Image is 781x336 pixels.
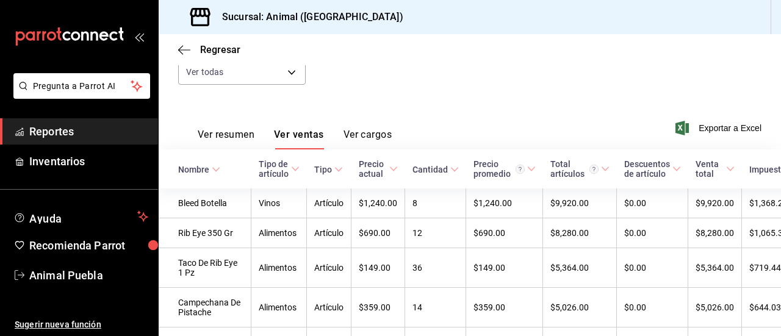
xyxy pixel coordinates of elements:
svg: El total artículos considera cambios de precios en los artículos así como costos adicionales por ... [589,165,599,174]
td: $690.00 [466,218,543,248]
td: Taco De Rib Eye 1 Pz [159,248,251,288]
td: $359.00 [351,288,405,327]
td: 8 [405,188,466,218]
button: Ver cargos [344,129,392,149]
button: Exportar a Excel [678,121,761,135]
td: $359.00 [466,288,543,327]
td: $5,364.00 [543,248,617,288]
td: Bleed Botella [159,188,251,218]
td: Alimentos [251,248,307,288]
span: Sugerir nueva función [15,318,148,331]
td: $5,364.00 [688,248,742,288]
span: Regresar [200,44,240,55]
td: Vinos [251,188,307,218]
td: 14 [405,288,466,327]
td: $1,240.00 [351,188,405,218]
td: Artículo [307,288,351,327]
span: Ayuda [29,209,132,224]
td: 12 [405,218,466,248]
button: open_drawer_menu [134,32,144,41]
span: Precio actual [359,159,398,179]
td: $149.00 [351,248,405,288]
td: $5,026.00 [543,288,617,327]
td: Artículo [307,218,351,248]
svg: Precio promedio = Total artículos / cantidad [516,165,525,174]
div: Venta total [696,159,724,179]
div: Cantidad [412,165,448,174]
td: $1,240.00 [466,188,543,218]
a: Pregunta a Parrot AI [9,88,150,101]
span: Total artículos [550,159,610,179]
td: Campechana De Pistache [159,288,251,327]
div: Nombre [178,165,209,174]
h3: Sucursal: Animal ([GEOGRAPHIC_DATA]) [212,10,403,24]
td: $0.00 [617,248,688,288]
button: Ver ventas [274,129,324,149]
button: Ver resumen [198,129,254,149]
span: Cantidad [412,165,459,174]
td: Artículo [307,248,351,288]
span: Recomienda Parrot [29,237,148,254]
span: Inventarios [29,153,148,170]
span: Tipo de artículo [259,159,300,179]
span: Pregunta a Parrot AI [33,80,131,93]
span: Ver todas [186,66,223,78]
td: Alimentos [251,218,307,248]
td: $0.00 [617,218,688,248]
td: $0.00 [617,188,688,218]
div: Tipo de artículo [259,159,289,179]
td: Rib Eye 350 Gr [159,218,251,248]
div: navigation tabs [198,129,392,149]
div: Total artículos [550,159,599,179]
div: Precio actual [359,159,387,179]
td: $8,280.00 [688,218,742,248]
td: $8,280.00 [543,218,617,248]
td: $149.00 [466,248,543,288]
span: Precio promedio [473,159,536,179]
td: 36 [405,248,466,288]
td: Artículo [307,188,351,218]
td: $0.00 [617,288,688,327]
div: Descuentos de artículo [624,159,670,179]
div: Precio promedio [473,159,525,179]
td: $690.00 [351,218,405,248]
span: Reportes [29,123,148,140]
td: Alimentos [251,288,307,327]
td: $9,920.00 [688,188,742,218]
span: Animal Puebla [29,267,148,284]
span: Tipo [314,165,343,174]
td: $5,026.00 [688,288,742,327]
div: Tipo [314,165,332,174]
td: $9,920.00 [543,188,617,218]
button: Pregunta a Parrot AI [13,73,150,99]
span: Descuentos de artículo [624,159,681,179]
span: Nombre [178,165,220,174]
span: Venta total [696,159,735,179]
button: Regresar [178,44,240,55]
